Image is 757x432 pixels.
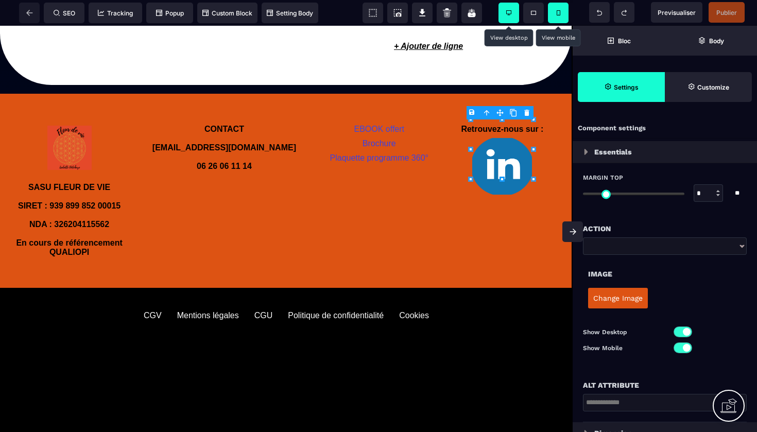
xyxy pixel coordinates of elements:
[267,9,313,17] span: Setting Body
[583,222,747,235] div: Action
[202,9,252,17] span: Custom Block
[618,37,631,45] strong: Bloc
[583,343,665,353] p: Show Mobile
[144,285,162,295] div: CGV
[293,11,564,30] p: + Ajouter de ligne
[709,37,724,45] strong: Body
[54,9,75,17] span: SEO
[665,26,757,56] span: Open Layer Manager
[697,83,729,91] strong: Customize
[665,72,752,102] span: Open Style Manager
[716,9,737,16] span: Publier
[651,2,702,23] span: Preview
[573,118,757,139] div: Component settings
[363,113,396,122] a: Brochure
[288,285,384,295] div: Politique de confidentialité
[578,72,665,102] span: Settings
[156,9,184,17] span: Popup
[471,111,534,170] img: 1a59c7fc07b2df508e9f9470b57f58b2_Design_sans_titre_(2).png
[254,285,273,295] div: CGU
[588,288,648,308] button: Change Image
[363,3,383,23] span: View components
[461,99,543,108] b: Retrouvez-nous sur :
[583,174,623,182] span: Margin Top
[98,9,133,17] span: Tracking
[16,176,125,231] b: SIRET : 939 899 852 00015 NDA : 326204115562 En cours de référencement QUALIOPI
[330,128,428,136] a: Plaquette programme 360°
[583,327,665,337] p: Show Desktop
[658,9,696,16] span: Previsualiser
[28,157,110,166] b: SASU FLEUR DE VIE
[573,26,665,56] span: Open Blocks
[594,146,632,158] p: Essentials
[588,268,742,280] div: Image
[399,285,429,295] div: Cookies
[152,99,296,145] b: CONTACT [EMAIL_ADDRESS][DOMAIN_NAME] 06 26 06 11 14
[583,379,747,391] div: Alt attribute
[584,149,588,155] img: loading
[177,285,239,295] div: Mentions légales
[387,3,408,23] span: Screenshot
[614,83,639,91] strong: Settings
[354,99,404,108] a: EBOOK offert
